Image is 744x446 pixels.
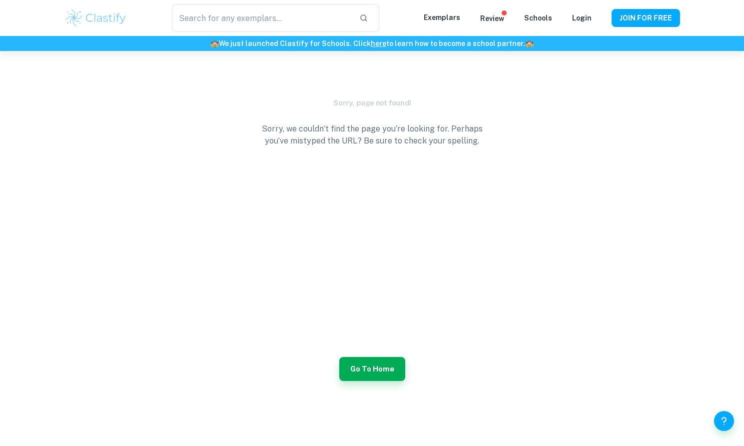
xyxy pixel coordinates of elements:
[572,14,592,22] a: Login
[612,9,680,27] button: JOIN FOR FREE
[714,411,734,431] button: Help and Feedback
[64,8,128,28] img: Clastify logo
[2,38,742,49] h6: We just launched Clastify for Schools. Click to learn how to become a school partner.
[339,363,405,373] a: Go to Home
[339,357,405,381] button: Go to Home
[316,97,428,108] p: Sorry, page not found!
[524,14,552,22] a: Schools
[172,4,351,32] input: Search for any exemplars...
[371,39,386,47] a: here
[210,39,219,47] span: 🏫
[252,123,492,147] p: Sorry, we couldn’t find the page you’re looking for. Perhaps you’ve mistyped the URL? Be sure to ...
[480,13,504,24] p: Review
[525,39,534,47] span: 🏫
[424,12,460,23] p: Exemplars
